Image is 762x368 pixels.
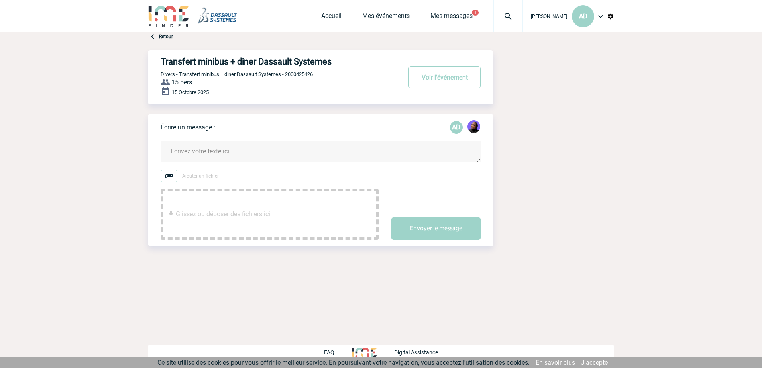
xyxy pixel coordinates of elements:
a: Accueil [321,12,342,23]
a: FAQ [324,348,352,356]
a: Retour [159,34,173,39]
span: AD [579,12,587,20]
span: 15 Octobre 2025 [172,89,209,95]
a: Mes messages [430,12,473,23]
img: 131349-0.png [467,120,480,133]
h4: Transfert minibus + diner Dassault Systemes [161,57,378,67]
img: file_download.svg [166,209,176,219]
p: Écrire un message : [161,123,215,131]
div: Anne-Catherine DELECROIX [450,121,463,134]
span: Ce site utilise des cookies pour vous offrir le meilleur service. En poursuivant votre navigation... [157,359,530,366]
div: Tabaski THIAM [467,120,480,135]
img: IME-Finder [148,5,189,27]
span: Glissez ou déposer des fichiers ici [176,194,270,234]
a: J'accepte [581,359,608,366]
p: Digital Assistance [394,349,438,356]
button: 1 [472,10,479,16]
a: Mes événements [362,12,410,23]
button: Voir l'événement [408,66,481,88]
button: Envoyer le message [391,217,481,240]
span: [PERSON_NAME] [531,14,567,19]
span: Divers - Transfert minibus + diner Dassault Systemes - 2000425426 [161,71,313,77]
span: Ajouter un fichier [182,173,219,179]
p: AD [450,121,463,134]
img: http://www.idealmeetingsevents.fr/ [352,348,377,357]
a: En savoir plus [536,359,575,366]
span: 15 pers. [171,78,194,86]
p: FAQ [324,349,334,356]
